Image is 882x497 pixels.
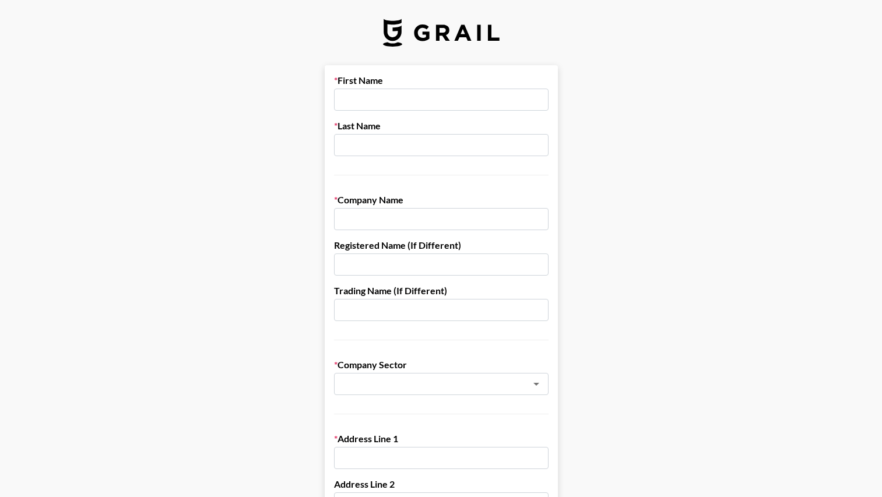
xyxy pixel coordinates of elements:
[334,239,549,251] label: Registered Name (If Different)
[334,433,549,445] label: Address Line 1
[334,120,549,132] label: Last Name
[383,19,500,47] img: Grail Talent Logo
[334,75,549,86] label: First Name
[528,376,544,392] button: Open
[334,194,549,206] label: Company Name
[334,285,549,297] label: Trading Name (If Different)
[334,359,549,371] label: Company Sector
[334,478,549,490] label: Address Line 2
